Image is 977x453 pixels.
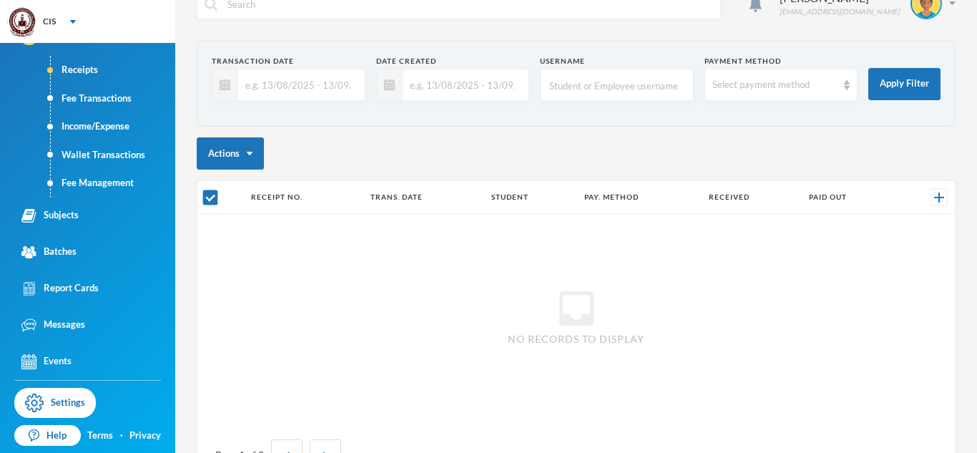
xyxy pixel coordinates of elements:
a: Help [14,425,81,447]
i: inbox [554,286,599,331]
div: Report Cards [21,281,99,296]
div: CIS [43,15,56,28]
th: Paid Out [802,181,896,214]
button: Actions [197,137,264,170]
div: Date Created [376,56,530,67]
th: Pay. Method [577,181,702,214]
div: Username [540,56,694,67]
div: Messages [21,318,85,333]
div: Payment Method [704,56,858,67]
th: Receipt No. [244,181,363,214]
th: Trans. Date [363,181,484,214]
span: No records to display [508,331,644,346]
th: Received [702,181,802,214]
input: Student or Employee username [548,69,686,102]
input: e.g. 13/08/2025 - 13/09/2025 [403,69,522,101]
div: Subjects [21,208,79,223]
div: [EMAIL_ADDRESS][DOMAIN_NAME] [780,6,900,17]
div: Transaction Date [212,56,365,67]
a: Settings [14,388,96,418]
img: + [934,193,944,203]
th: Student [484,181,578,214]
a: Privacy [129,429,161,443]
a: Terms [87,429,113,443]
img: logo [8,8,36,36]
input: e.g. 13/08/2025 - 13/09/2025 [238,69,358,101]
a: Fee Management [51,169,175,198]
div: Select payment method [712,78,838,92]
div: · [120,429,123,443]
a: Wallet Transactions [51,141,175,170]
button: Apply Filter [868,68,941,100]
a: Income/Expense [51,112,175,141]
div: Events [21,354,72,369]
a: Receipts [51,56,175,84]
a: Fee Transactions [51,84,175,113]
div: Batches [21,245,77,260]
